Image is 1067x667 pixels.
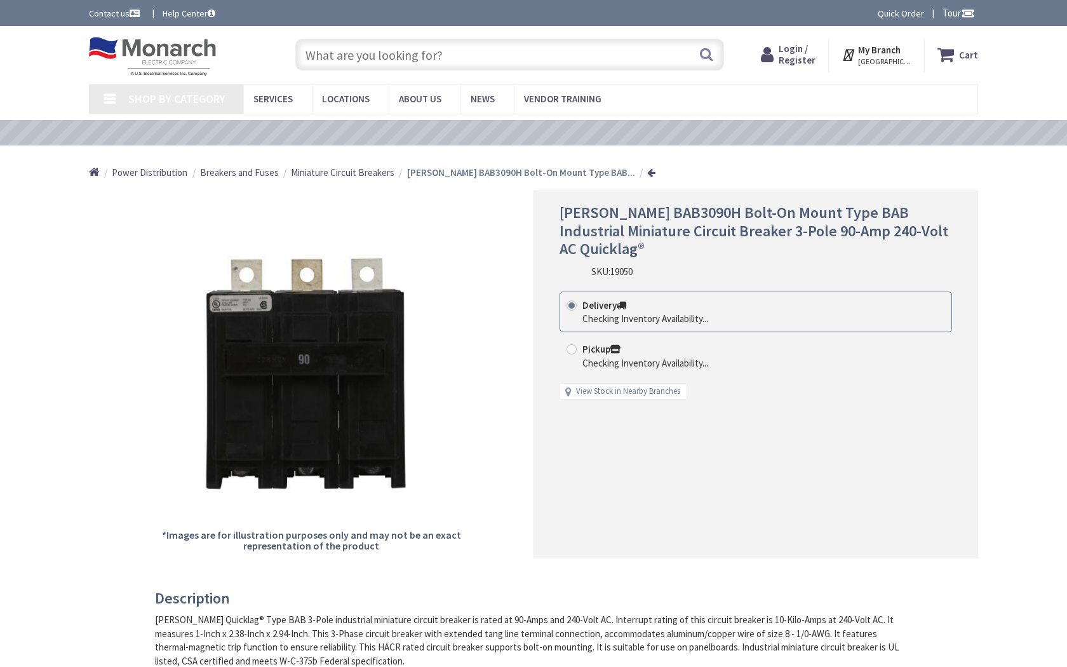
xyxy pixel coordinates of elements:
[959,43,978,66] strong: Cart
[399,93,441,105] span: About Us
[291,166,394,179] a: Miniature Circuit Breakers
[878,7,924,20] a: Quick Order
[937,43,978,66] a: Cart
[295,39,724,71] input: What are you looking for?
[779,43,815,66] span: Login / Register
[200,166,279,179] a: Breakers and Fuses
[576,386,680,398] a: View Stock in Nearby Branches
[560,203,948,259] span: [PERSON_NAME] BAB3090H Bolt-On Mount Type BAB Industrial Miniature Circuit Breaker 3-Pole 90-Amp ...
[407,166,635,179] strong: [PERSON_NAME] BAB3090H Bolt-On Mount Type BAB...
[524,93,601,105] span: Vendor Training
[160,217,462,520] img: Eaton BAB3090H Bolt-On Mount Type BAB Industrial Miniature Circuit Breaker 3-Pole 90-Amp 240-Volt...
[128,91,225,106] span: Shop By Category
[610,266,633,278] span: 19050
[858,57,912,67] span: [GEOGRAPHIC_DATA], [GEOGRAPHIC_DATA]
[582,356,708,370] div: Checking Inventory Availability...
[322,93,370,105] span: Locations
[471,93,495,105] span: News
[582,312,708,325] div: Checking Inventory Availability...
[761,43,815,66] a: Login / Register
[163,7,215,20] a: Help Center
[582,299,626,311] strong: Delivery
[89,7,142,20] a: Contact us
[842,43,912,66] div: My Branch [GEOGRAPHIC_DATA], [GEOGRAPHIC_DATA]
[160,530,462,552] h5: *Images are for illustration purposes only and may not be an exact representation of the product
[112,166,187,179] a: Power Distribution
[155,590,903,607] h3: Description
[253,93,293,105] span: Services
[943,7,975,19] span: Tour
[582,343,621,355] strong: Pickup
[89,37,216,76] img: Monarch Electric Company
[858,44,901,56] strong: My Branch
[413,126,634,140] a: VIEW OUR VIDEO TRAINING LIBRARY
[591,265,633,278] div: SKU:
